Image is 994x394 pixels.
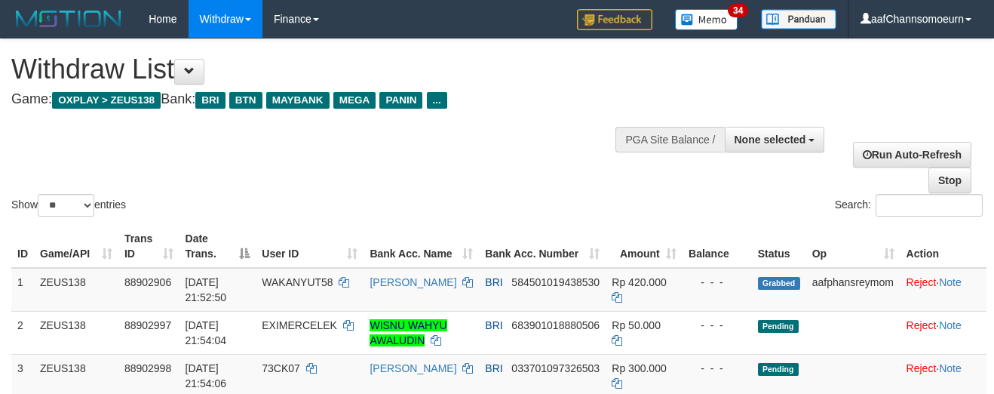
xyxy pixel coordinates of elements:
span: MAYBANK [266,92,330,109]
a: Note [939,319,962,331]
span: Copy 584501019438530 to clipboard [511,276,600,288]
span: ... [427,92,447,109]
span: Grabbed [758,277,800,290]
td: · [900,268,986,312]
th: Bank Acc. Number: activate to sort column ascending [479,225,606,268]
span: BTN [229,92,262,109]
span: Rp 420.000 [612,276,666,288]
td: 2 [11,311,34,354]
label: Show entries [11,194,126,217]
label: Search: [835,194,983,217]
td: 1 [11,268,34,312]
span: PANIN [379,92,422,109]
a: Reject [907,362,937,374]
button: None selected [725,127,825,152]
div: - - - [689,275,746,290]
a: Reject [907,276,937,288]
td: · [900,311,986,354]
span: 73CK07 [262,362,300,374]
span: Pending [758,363,799,376]
img: MOTION_logo.png [11,8,126,30]
span: Copy 683901018880506 to clipboard [511,319,600,331]
img: Button%20Memo.svg [675,9,738,30]
td: aafphansreymom [806,268,900,312]
th: Trans ID: activate to sort column ascending [118,225,179,268]
span: 88902998 [124,362,171,374]
div: - - - [689,318,746,333]
th: Date Trans.: activate to sort column descending [179,225,256,268]
a: Reject [907,319,937,331]
span: [DATE] 21:54:06 [186,362,227,389]
h1: Withdraw List [11,54,648,85]
span: [DATE] 21:54:04 [186,319,227,346]
span: BRI [485,319,502,331]
th: Op: activate to sort column ascending [806,225,900,268]
span: [DATE] 21:52:50 [186,276,227,303]
span: WAKANYUT58 [262,276,333,288]
th: Balance [683,225,752,268]
img: Feedback.jpg [577,9,652,30]
th: User ID: activate to sort column ascending [256,225,364,268]
a: [PERSON_NAME] [370,362,456,374]
span: Copy 033701097326503 to clipboard [511,362,600,374]
div: PGA Site Balance / [615,127,724,152]
div: - - - [689,361,746,376]
span: BRI [195,92,225,109]
span: MEGA [333,92,376,109]
a: Note [939,276,962,288]
td: ZEUS138 [34,311,118,354]
span: 34 [728,4,748,17]
a: [PERSON_NAME] [370,276,456,288]
td: ZEUS138 [34,268,118,312]
select: Showentries [38,194,94,217]
span: Rp 300.000 [612,362,666,374]
th: ID [11,225,34,268]
span: BRI [485,276,502,288]
th: Action [900,225,986,268]
span: Pending [758,320,799,333]
a: WISNU WAHYU AWALUDIN [370,319,446,346]
span: EXIMERCELEK [262,319,337,331]
a: Note [939,362,962,374]
th: Status [752,225,806,268]
span: OXPLAY > ZEUS138 [52,92,161,109]
th: Bank Acc. Name: activate to sort column ascending [364,225,479,268]
input: Search: [876,194,983,217]
span: 88902997 [124,319,171,331]
h4: Game: Bank: [11,92,648,107]
a: Run Auto-Refresh [853,142,971,168]
a: Stop [928,168,971,193]
span: Rp 50.000 [612,319,661,331]
th: Game/API: activate to sort column ascending [34,225,118,268]
span: 88902906 [124,276,171,288]
span: None selected [735,134,806,146]
span: BRI [485,362,502,374]
img: panduan.png [761,9,836,29]
th: Amount: activate to sort column ascending [606,225,682,268]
